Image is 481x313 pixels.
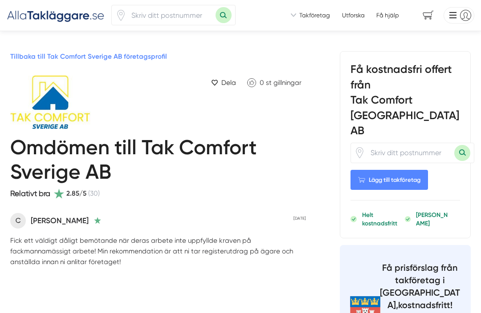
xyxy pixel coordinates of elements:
span: Relativt bra [10,189,50,198]
p: Fick ett väldigt dåligt bemötande när deras arbete inte uppfyllde kraven på fackmannamässigt arbe... [10,235,306,267]
h1: Omdömen till Tak Comfort Sverige AB [10,136,306,188]
svg: Pin / Karta [115,10,126,21]
span: st gillningar [266,79,302,87]
img: Logotyp Tak Comfort Sverige AB [10,76,108,129]
a: Dela [208,76,240,90]
span: 0 [260,79,264,87]
p: [DATE] [293,215,306,221]
svg: Pin / Karta [354,147,365,158]
a: Tillbaka till Tak Comfort Sverige AB företagsprofil [10,52,167,60]
span: Klicka för att använda din position. [115,10,126,21]
img: Alla Takläggare [7,8,105,23]
span: Klicka för att använda din position. [354,147,365,158]
p: Helt kostnadsfritt [362,211,400,228]
button: Sök med postnummer [216,7,232,23]
a: Klicka för att gilla Tak Comfort Sverige AB [243,76,306,90]
span: 2.85/5 [66,188,86,199]
span: navigation-cart [416,8,440,23]
input: Skriv ditt postnummer [126,5,216,25]
a: Utforska [342,11,365,20]
p: [PERSON_NAME] [31,215,89,227]
span: C [10,213,26,229]
input: Skriv ditt postnummer [365,143,454,163]
button: Sök med postnummer [454,145,470,161]
h3: Få kostnadsfri offert från Tak Comfort [GEOGRAPHIC_DATA] AB [351,62,461,143]
span: Takföretag [299,11,330,20]
p: [PERSON_NAME] [416,211,449,228]
span: Få hjälp [376,11,399,20]
: Lägg till takföretag [351,170,428,190]
span: Dela [221,77,236,88]
span: (30) [88,188,100,199]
